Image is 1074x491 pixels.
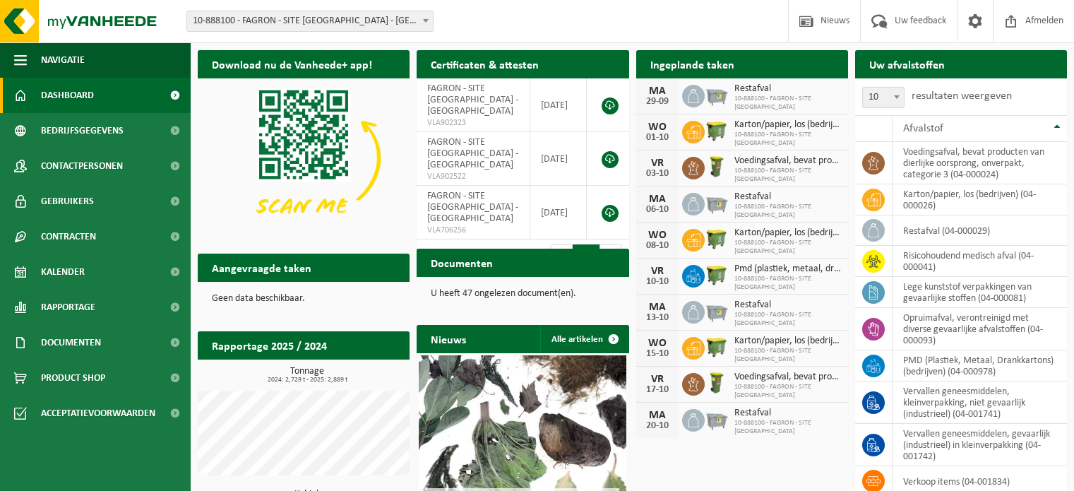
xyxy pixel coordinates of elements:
[705,371,729,395] img: WB-0060-HPE-GN-50
[893,308,1067,350] td: opruimafval, verontreinigd met diverse gevaarlijke afvalstoffen (04-000093)
[705,191,729,215] img: WB-2500-GAL-GY-04
[41,396,155,431] span: Acceptatievoorwaarden
[643,374,672,385] div: VR
[705,83,729,107] img: WB-2500-GAL-GY-04
[734,372,841,383] span: Voedingsafval, bevat producten van dierlijke oorsprong, onverpakt, categorie 3
[893,381,1067,424] td: vervallen geneesmiddelen, kleinverpakking, niet gevaarlijk (industrieel) (04-001741)
[186,11,434,32] span: 10-888100 - FAGRON - SITE BORNEM - BORNEM
[855,50,959,78] h2: Uw afvalstoffen
[893,246,1067,277] td: risicohoudend medisch afval (04-000041)
[41,184,94,219] span: Gebruikers
[734,155,841,167] span: Voedingsafval, bevat producten van dierlijke oorsprong, onverpakt, categorie 3
[705,335,729,359] img: WB-1100-HPE-GN-50
[41,113,124,148] span: Bedrijfsgegevens
[643,385,672,395] div: 17-10
[643,158,672,169] div: VR
[41,360,105,396] span: Product Shop
[643,313,672,323] div: 13-10
[734,419,841,436] span: 10-888100 - FAGRON - SITE [GEOGRAPHIC_DATA]
[198,78,410,237] img: Download de VHEPlus App
[705,155,729,179] img: WB-0060-HPE-GN-50
[41,325,101,360] span: Documenten
[734,275,841,292] span: 10-888100 - FAGRON - SITE [GEOGRAPHIC_DATA]
[705,227,729,251] img: WB-1100-HPE-GN-50
[205,377,410,384] span: 2024: 2,729 t - 2025: 2,889 t
[734,95,841,112] span: 10-888100 - FAGRON - SITE [GEOGRAPHIC_DATA]
[734,131,841,148] span: 10-888100 - FAGRON - SITE [GEOGRAPHIC_DATA]
[212,294,395,304] p: Geen data beschikbaar.
[427,117,519,129] span: VLA902323
[41,254,85,290] span: Kalender
[912,90,1012,102] label: resultaten weergeven
[198,331,341,359] h2: Rapportage 2025 / 2024
[427,83,518,117] span: FAGRON - SITE [GEOGRAPHIC_DATA] - [GEOGRAPHIC_DATA]
[41,42,85,78] span: Navigatie
[636,50,748,78] h2: Ingeplande taken
[734,203,841,220] span: 10-888100 - FAGRON - SITE [GEOGRAPHIC_DATA]
[417,325,480,353] h2: Nieuws
[643,169,672,179] div: 03-10
[705,299,729,323] img: WB-2500-GAL-GY-04
[734,191,841,203] span: Restafval
[643,85,672,97] div: MA
[643,122,672,133] div: WO
[903,123,943,134] span: Afvalstof
[643,338,672,349] div: WO
[734,264,841,275] span: Pmd (plastiek, metaal, drankkartons) (bedrijven)
[41,219,96,254] span: Contracten
[427,191,518,224] span: FAGRON - SITE [GEOGRAPHIC_DATA] - [GEOGRAPHIC_DATA]
[41,290,95,325] span: Rapportage
[862,87,905,108] span: 10
[893,215,1067,246] td: restafval (04-000029)
[427,171,519,182] span: VLA902522
[417,249,507,276] h2: Documenten
[734,311,841,328] span: 10-888100 - FAGRON - SITE [GEOGRAPHIC_DATA]
[427,225,519,236] span: VLA706256
[643,133,672,143] div: 01-10
[643,205,672,215] div: 06-10
[431,289,614,299] p: U heeft 47 ongelezen document(en).
[734,300,841,311] span: Restafval
[734,167,841,184] span: 10-888100 - FAGRON - SITE [GEOGRAPHIC_DATA]
[643,194,672,205] div: MA
[304,359,408,387] a: Bekijk rapportage
[41,148,123,184] span: Contactpersonen
[530,132,587,186] td: [DATE]
[540,325,628,353] a: Alle artikelen
[734,227,841,239] span: Karton/papier, los (bedrijven)
[893,424,1067,466] td: vervallen geneesmiddelen, gevaarlijk (industrieel) in kleinverpakking (04-001742)
[643,421,672,431] div: 20-10
[427,137,518,170] span: FAGRON - SITE [GEOGRAPHIC_DATA] - [GEOGRAPHIC_DATA]
[643,302,672,313] div: MA
[643,230,672,241] div: WO
[205,367,410,384] h3: Tonnage
[198,254,326,281] h2: Aangevraagde taken
[187,11,433,31] span: 10-888100 - FAGRON - SITE BORNEM - BORNEM
[643,277,672,287] div: 10-10
[734,239,841,256] span: 10-888100 - FAGRON - SITE [GEOGRAPHIC_DATA]
[643,349,672,359] div: 15-10
[417,50,553,78] h2: Certificaten & attesten
[734,383,841,400] span: 10-888100 - FAGRON - SITE [GEOGRAPHIC_DATA]
[643,241,672,251] div: 08-10
[705,119,729,143] img: WB-1100-HPE-GN-50
[863,88,904,107] span: 10
[734,83,841,95] span: Restafval
[198,50,386,78] h2: Download nu de Vanheede+ app!
[734,347,841,364] span: 10-888100 - FAGRON - SITE [GEOGRAPHIC_DATA]
[893,184,1067,215] td: karton/papier, los (bedrijven) (04-000026)
[734,408,841,419] span: Restafval
[893,277,1067,308] td: lege kunststof verpakkingen van gevaarlijke stoffen (04-000081)
[893,350,1067,381] td: PMD (Plastiek, Metaal, Drankkartons) (bedrijven) (04-000978)
[705,263,729,287] img: WB-1100-HPE-GN-50
[705,407,729,431] img: WB-2500-GAL-GY-04
[643,97,672,107] div: 29-09
[893,142,1067,184] td: voedingsafval, bevat producten van dierlijke oorsprong, onverpakt, categorie 3 (04-000024)
[643,266,672,277] div: VR
[41,78,94,113] span: Dashboard
[643,410,672,421] div: MA
[734,119,841,131] span: Karton/papier, los (bedrijven)
[530,186,587,239] td: [DATE]
[530,78,587,132] td: [DATE]
[734,336,841,347] span: Karton/papier, los (bedrijven)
